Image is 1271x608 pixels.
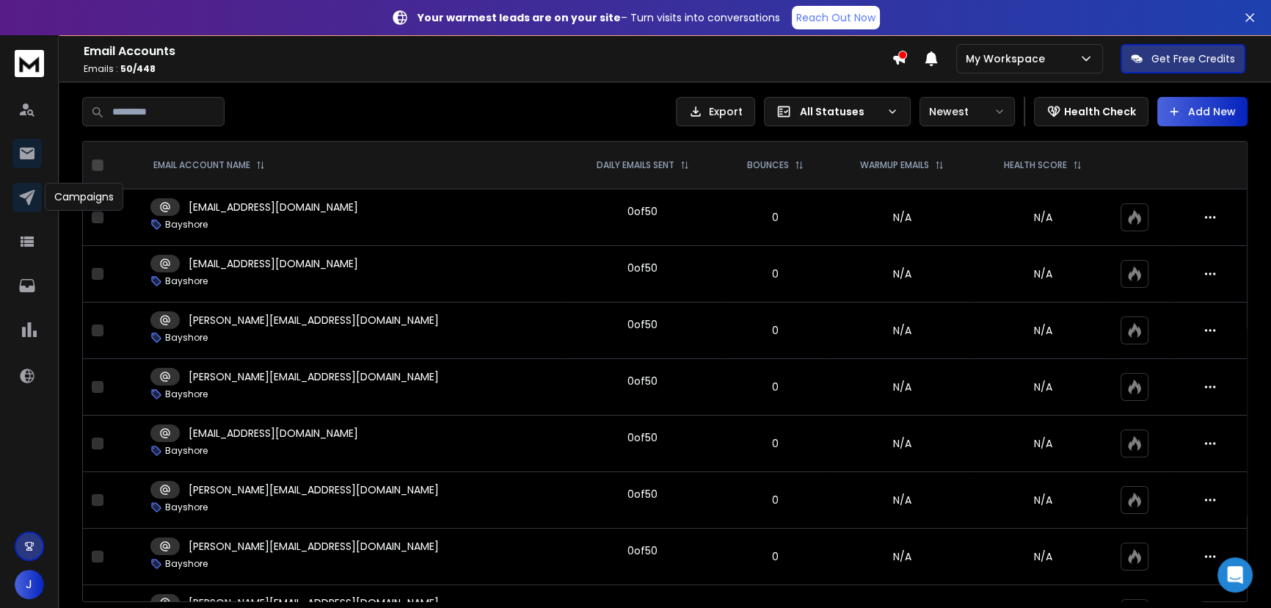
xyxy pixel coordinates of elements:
div: 0 of 50 [627,204,658,219]
p: [EMAIL_ADDRESS][DOMAIN_NAME] [189,426,358,441]
p: Bayshore [165,502,208,513]
p: DAILY EMAILS SENT [597,159,674,171]
p: [PERSON_NAME][EMAIL_ADDRESS][DOMAIN_NAME] [189,482,439,497]
p: BOUNCES [747,159,789,171]
div: 0 of 50 [627,261,658,275]
strong: Your warmest leads are on your site [418,10,621,25]
div: 0 of 50 [627,317,658,332]
p: [EMAIL_ADDRESS][DOMAIN_NAME] [189,200,358,214]
p: Bayshore [165,388,208,400]
p: N/A [983,323,1103,338]
p: N/A [983,380,1103,394]
button: J [15,570,44,599]
p: N/A [983,436,1103,451]
div: 0 of 50 [627,487,658,502]
td: N/A [829,416,975,472]
td: N/A [829,359,975,416]
p: [PERSON_NAME][EMAIL_ADDRESS][DOMAIN_NAME] [189,313,439,327]
div: 0 of 50 [627,543,658,558]
p: – Turn visits into conversations [418,10,780,25]
p: 0 [730,323,821,338]
div: 0 of 50 [627,430,658,445]
td: N/A [829,303,975,359]
p: [PERSON_NAME][EMAIL_ADDRESS][DOMAIN_NAME] [189,369,439,384]
p: N/A [983,493,1103,507]
p: [PERSON_NAME][EMAIL_ADDRESS][DOMAIN_NAME] [189,539,439,554]
p: 0 [730,493,821,507]
p: Emails : [84,63,892,75]
p: Bayshore [165,219,208,231]
div: Open Intercom Messenger [1217,557,1253,593]
p: 0 [730,436,821,451]
p: N/A [983,210,1103,225]
p: All Statuses [800,104,881,119]
div: Campaigns [45,183,123,211]
p: Bayshore [165,445,208,457]
button: Get Free Credits [1121,44,1245,73]
p: 0 [730,549,821,564]
td: N/A [829,246,975,303]
button: Add New [1157,97,1248,126]
p: 0 [730,210,821,225]
p: My Workspace [966,51,1051,66]
td: N/A [829,189,975,246]
span: 50 / 448 [120,62,156,75]
p: HEALTH SCORE [1004,159,1067,171]
button: Export [676,97,755,126]
p: N/A [983,267,1103,281]
div: EMAIL ACCOUNT NAME [153,159,265,171]
td: N/A [829,529,975,585]
p: [EMAIL_ADDRESS][DOMAIN_NAME] [189,256,358,271]
p: 0 [730,267,821,281]
p: N/A [983,549,1103,564]
a: Reach Out Now [792,6,880,29]
p: Bayshore [165,558,208,570]
button: Health Check [1034,97,1148,126]
div: 0 of 50 [627,374,658,388]
td: N/A [829,472,975,529]
p: 0 [730,380,821,394]
p: Reach Out Now [796,10,875,25]
p: WARMUP EMAILS [860,159,929,171]
p: Get Free Credits [1151,51,1235,66]
p: Health Check [1064,104,1136,119]
p: Bayshore [165,332,208,344]
p: Bayshore [165,275,208,287]
h1: Email Accounts [84,43,892,60]
img: logo [15,50,44,77]
button: Newest [919,97,1015,126]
